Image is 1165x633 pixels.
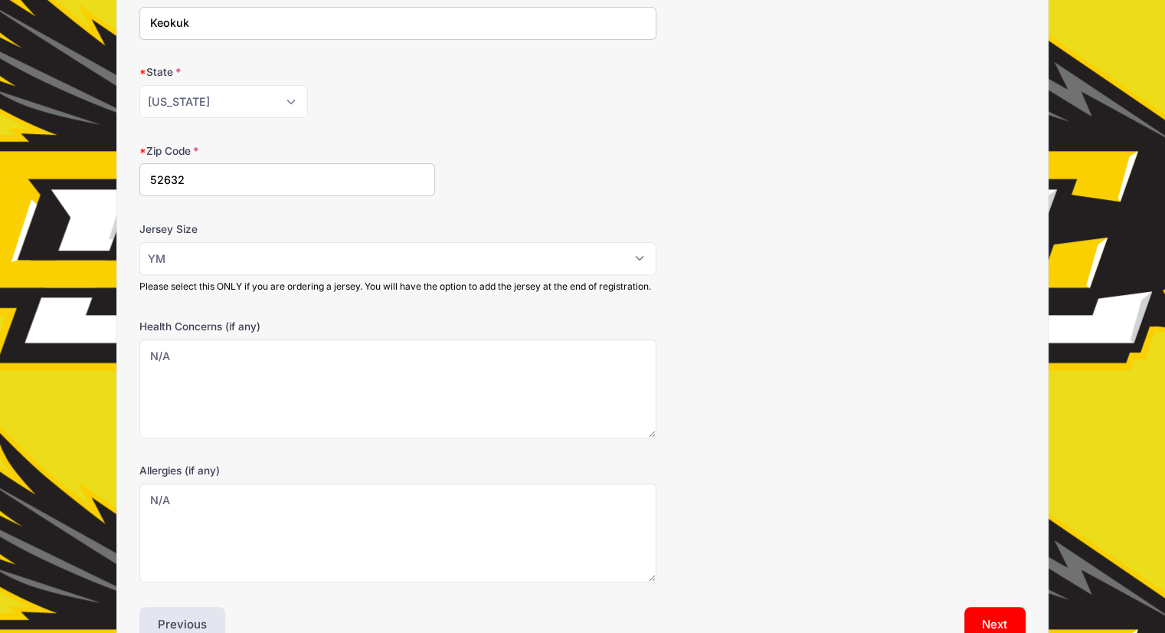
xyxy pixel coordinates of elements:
label: Health Concerns (if any) [139,319,435,334]
textarea: N/A [139,484,656,582]
input: xxxxx [139,163,435,196]
label: Allergies (if any) [139,463,435,478]
div: Please select this ONLY if you are ordering a jersey. You will have the option to add the jersey ... [139,280,656,294]
textarea: N/A [139,339,656,438]
label: Zip Code [139,143,435,159]
label: State [139,64,435,80]
label: Jersey Size [139,221,435,237]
